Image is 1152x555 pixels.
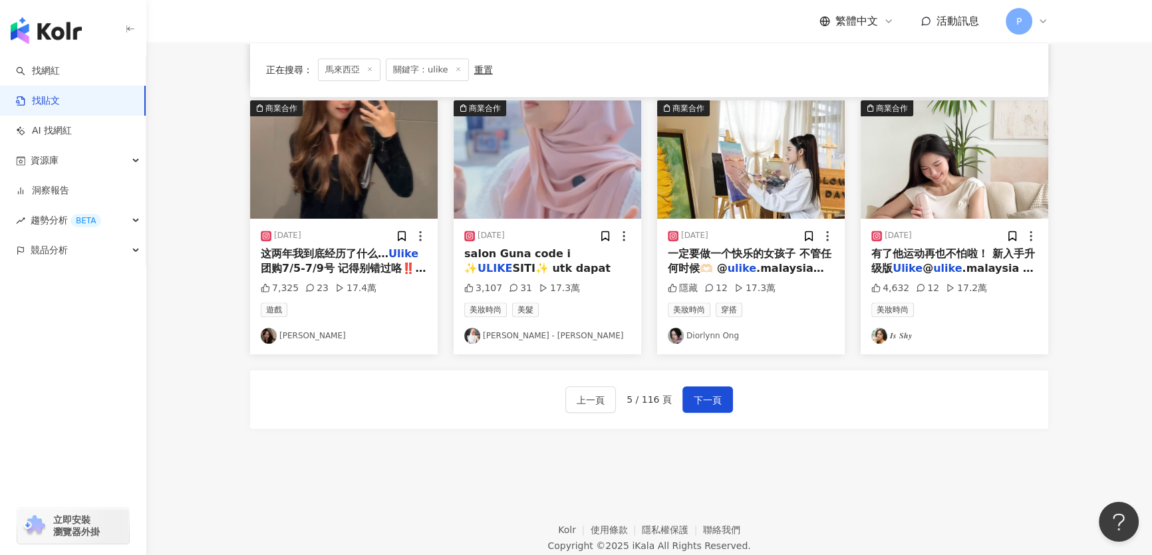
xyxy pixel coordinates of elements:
span: 立即安裝 瀏覽器外掛 [53,514,100,538]
span: P [1016,14,1022,29]
span: 团购7/5-7/9号 记得别错过咯‼️ Highlight里可以拿link下单/了解产品💓 #explorepage✨ #逆袭 #changeyourbody #explore [261,262,426,334]
div: [DATE] [681,230,708,241]
div: [DATE] [274,230,301,241]
a: 隱私權保護 [642,524,703,535]
a: iKala [632,540,654,551]
span: 下一頁 [694,392,722,408]
mark: Ulike [893,262,923,275]
div: 隱藏 [668,282,698,295]
mark: ulike [728,262,756,275]
mark: Ulike [388,247,418,260]
div: 12 [704,282,728,295]
div: 31 [509,282,532,295]
div: BETA [71,214,101,227]
span: 關鍵字：ulike [386,58,469,81]
a: 找貼文 [16,94,60,108]
span: salon Guna code i ✨ [464,247,571,275]
img: KOL Avatar [871,328,887,344]
a: 聯絡我們 [703,524,740,535]
img: logo [11,17,82,44]
div: 商業合作 [672,102,704,115]
img: KOL Avatar [464,328,480,344]
div: 17.2萬 [946,282,987,295]
div: 商業合作 [469,102,501,115]
div: Copyright © 2025 All Rights Reserved. [547,540,750,551]
span: 美妝時尚 [668,302,710,317]
div: post-image商業合作 [861,100,1048,219]
span: 这两年我到底经历了什么… [261,247,388,260]
span: rise [16,216,25,225]
img: post-image [250,100,438,219]
span: 競品分析 [31,235,68,265]
div: 重置 [474,64,493,75]
span: 一定要做一个快乐的女孩子 不管任何时候🫶🏻 @ [668,247,831,275]
div: 商業合作 [265,102,297,115]
a: KOL Avatar𝑰𝒔 𝑺𝒉𝒚 [871,328,1038,344]
div: 12 [916,282,939,295]
img: KOL Avatar [261,328,277,344]
span: 5 / 116 頁 [627,394,672,405]
a: KOL AvatarDiorlynn Ong [668,328,834,344]
a: 使用條款 [591,524,643,535]
span: 趨勢分析 [31,205,101,235]
div: 17.3萬 [734,282,776,295]
span: 穿搭 [716,302,742,317]
div: [DATE] [478,230,505,241]
a: Kolr [558,524,590,535]
span: 資源庫 [31,146,59,175]
span: 繁體中文 [835,14,878,29]
a: 洞察報告 [16,184,69,197]
span: 正在搜尋 ： [266,64,313,75]
div: post-image商業合作 [454,100,641,219]
div: 3,107 [464,282,502,295]
span: @ [923,262,933,275]
div: 商業合作 [876,102,908,115]
span: SITI✨ utk dapat [512,262,610,275]
div: [DATE] [885,230,912,241]
span: 美髮 [512,302,539,317]
div: 4,632 [871,282,909,295]
span: 美妝時尚 [464,302,507,317]
div: post-image商業合作 [657,100,845,219]
img: post-image [657,100,845,219]
div: 17.3萬 [539,282,580,295]
iframe: Help Scout Beacon - Open [1099,502,1139,542]
a: chrome extension立即安裝 瀏覽器外掛 [17,508,129,544]
span: 馬來西亞 [318,58,380,81]
img: post-image [861,100,1048,219]
div: 23 [305,282,329,295]
span: 有了他运动再也不怕啦！ 新入手升级版 [871,247,1035,275]
span: 上一頁 [577,392,605,408]
div: 7,325 [261,282,299,295]
button: 下一頁 [682,386,733,413]
mark: ulike [933,262,962,275]
a: KOL Avatar[PERSON_NAME] [261,328,427,344]
button: 上一頁 [565,386,616,413]
div: 17.4萬 [335,282,376,295]
span: 美妝時尚 [871,302,914,317]
img: KOL Avatar [668,328,684,344]
span: 活動訊息 [936,15,979,27]
div: post-image商業合作 [250,100,438,219]
a: AI 找網紅 [16,124,72,138]
mark: ULIKE [478,262,512,275]
a: search找網紅 [16,64,60,78]
a: KOL Avatar[PERSON_NAME] - [PERSON_NAME] [464,328,631,344]
img: chrome extension [21,515,47,536]
img: post-image [454,100,641,219]
span: 遊戲 [261,302,287,317]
